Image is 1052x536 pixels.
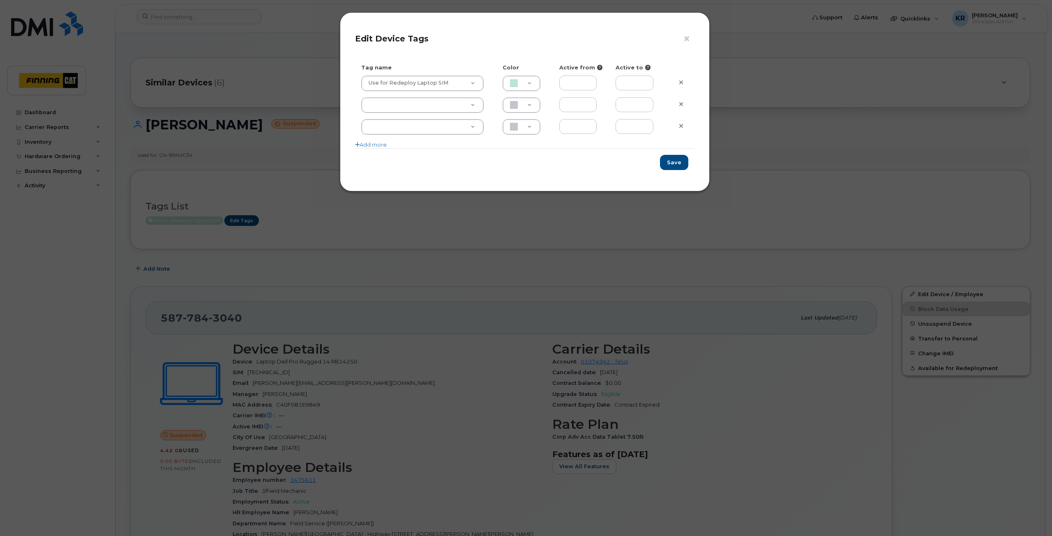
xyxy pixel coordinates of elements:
h4: Edit Device Tags [355,34,694,44]
div: Tag name [355,64,496,71]
a: Add more [355,141,387,148]
div: Color [496,64,553,71]
i: Fill in to restrict tag activity to this date [645,65,651,70]
button: Save [660,155,688,170]
div: Active from [553,64,610,71]
i: Fill in to restrict tag activity to this date [597,65,602,70]
span: Use for Redeploy Laptop SIM [364,79,448,87]
div: Active to [609,64,666,71]
iframe: Messenger Launcher [1016,500,1046,530]
button: × [683,33,694,45]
